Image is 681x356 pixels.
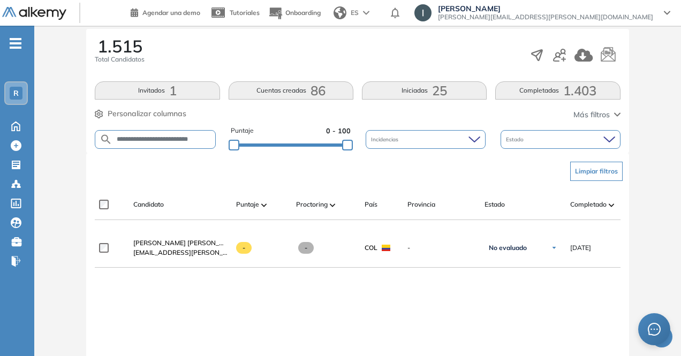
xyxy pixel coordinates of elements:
span: [PERSON_NAME] [PERSON_NAME] [133,239,240,247]
span: Total Candidatos [95,55,145,64]
span: Incidencias [371,135,400,143]
button: Completadas1.403 [495,81,620,100]
button: Personalizar columnas [95,108,186,119]
i: - [10,42,21,44]
span: Estado [485,200,505,209]
span: [EMAIL_ADDRESS][PERSON_NAME][DOMAIN_NAME] [133,248,228,257]
img: COL [382,245,390,251]
span: - [407,243,476,253]
span: ES [351,8,359,18]
img: SEARCH_ALT [100,133,112,146]
span: Tutoriales [230,9,260,17]
img: world [334,6,346,19]
span: 0 - 100 [326,126,351,136]
span: [PERSON_NAME][EMAIL_ADDRESS][PERSON_NAME][DOMAIN_NAME] [438,13,653,21]
img: arrow [363,11,369,15]
span: COL [365,243,377,253]
img: Ícono de flecha [551,245,557,251]
span: 1.515 [97,37,142,55]
span: message [648,323,661,336]
span: Onboarding [285,9,321,17]
div: Estado [501,130,621,149]
span: Estado [506,135,526,143]
button: Onboarding [268,2,321,25]
a: Agendar una demo [131,5,200,18]
span: [PERSON_NAME] [438,4,653,13]
button: Invitados1 [95,81,220,100]
span: Provincia [407,200,435,209]
span: Puntaje [231,126,254,136]
button: Iniciadas25 [362,81,487,100]
img: [missing "en.ARROW_ALT" translation] [330,203,335,207]
span: R [13,89,19,97]
img: Logo [2,7,66,20]
span: Candidato [133,200,164,209]
span: País [365,200,377,209]
span: - [298,242,314,254]
button: Limpiar filtros [570,162,623,181]
span: - [236,242,252,254]
span: Más filtros [573,109,610,120]
span: Agendar una demo [142,9,200,17]
span: No evaluado [489,244,527,252]
button: Más filtros [573,109,621,120]
span: Proctoring [296,200,328,209]
a: [PERSON_NAME] [PERSON_NAME] [133,238,228,248]
button: Cuentas creadas86 [229,81,353,100]
img: [missing "en.ARROW_ALT" translation] [609,203,614,207]
img: [missing "en.ARROW_ALT" translation] [261,203,267,207]
span: Completado [570,200,607,209]
div: Incidencias [366,130,486,149]
span: Personalizar columnas [108,108,186,119]
span: Puntaje [236,200,259,209]
span: [DATE] [570,243,591,253]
